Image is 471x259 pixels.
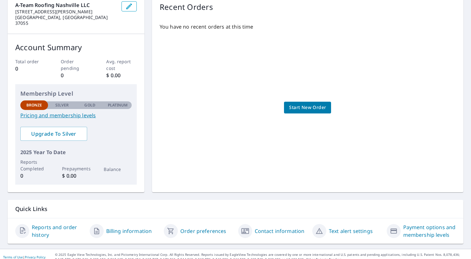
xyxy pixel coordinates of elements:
span: Upgrade To Silver [25,130,82,137]
p: [GEOGRAPHIC_DATA], [GEOGRAPHIC_DATA] 37055 [15,15,116,26]
span: Start New Order [289,104,326,112]
p: Silver [55,102,69,108]
p: 2025 Year To Date [20,148,132,156]
p: Platinum [108,102,128,108]
p: Gold [84,102,95,108]
p: Recent Orders [160,1,213,13]
p: Order pending [61,58,91,72]
p: 0 [15,65,45,72]
p: You have no recent orders at this time [160,23,456,31]
p: Balance [104,166,131,173]
a: Text alert settings [329,227,373,235]
p: 0 [20,172,48,180]
a: Contact information [255,227,305,235]
a: Upgrade To Silver [20,127,87,141]
p: 0 [61,72,91,79]
p: A-Team Roofing Nashville LLC [15,1,116,9]
p: Quick Links [15,205,456,213]
a: Pricing and membership levels [20,112,132,119]
p: Bronze [26,102,42,108]
p: Membership Level [20,89,132,98]
p: Prepayments [62,165,90,172]
p: Account Summary [15,42,137,53]
a: Order preferences [180,227,226,235]
a: Reports and order history [32,223,85,239]
p: $ 0.00 [62,172,90,180]
p: Total order [15,58,45,65]
p: | [3,255,45,259]
p: [STREET_ADDRESS][PERSON_NAME] [15,9,116,15]
p: $ 0.00 [106,72,136,79]
p: Reports Completed [20,159,48,172]
p: Avg. report cost [106,58,136,72]
a: Payment options and membership levels [403,223,456,239]
a: Billing information [106,227,152,235]
a: Start New Order [284,102,331,113]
